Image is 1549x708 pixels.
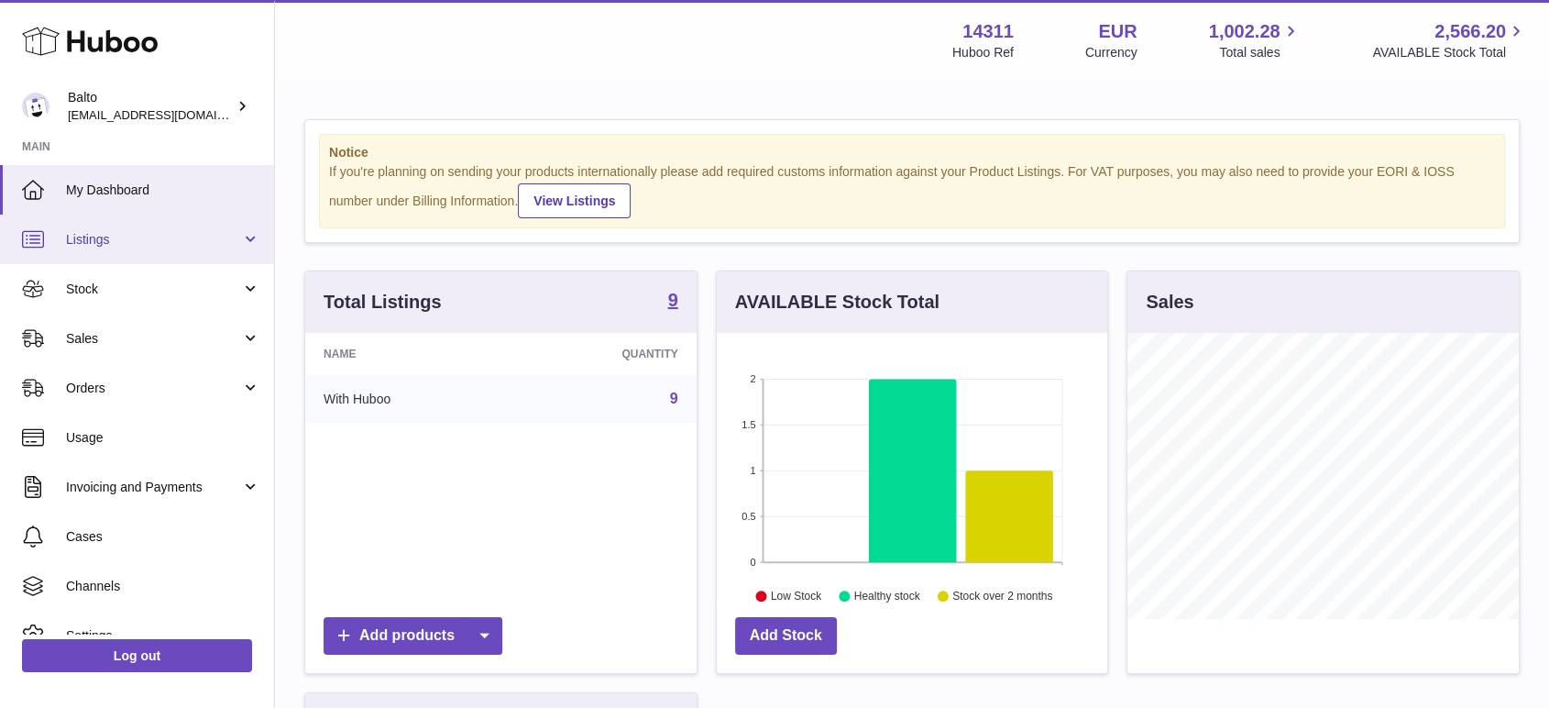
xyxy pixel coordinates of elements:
a: 1,002.28 Total sales [1209,19,1302,61]
text: Low Stock [771,590,822,603]
text: 1.5 [742,419,755,430]
a: 9 [670,391,678,406]
a: View Listings [518,183,631,218]
text: 1 [750,465,755,476]
a: Add products [324,617,502,655]
span: Listings [66,231,241,249]
span: AVAILABLE Stock Total [1372,44,1527,61]
div: If you're planning on sending your products internationally please add required customs informati... [329,163,1495,218]
strong: 14311 [962,19,1014,44]
span: Invoicing and Payments [66,479,241,496]
img: ops@balto.fr [22,93,49,120]
td: With Huboo [305,375,511,423]
h3: Sales [1146,290,1193,315]
span: Total sales [1219,44,1301,61]
strong: Notice [329,144,1495,161]
th: Quantity [511,333,697,375]
div: Balto [68,89,233,124]
span: Usage [66,429,260,447]
span: My Dashboard [66,182,260,199]
span: 1,002.28 [1209,19,1280,44]
text: Healthy stock [854,590,921,603]
strong: 9 [668,291,678,309]
text: 0 [750,557,755,568]
span: Sales [66,330,241,348]
span: Orders [66,380,241,397]
a: Log out [22,639,252,672]
div: Currency [1085,44,1137,61]
span: [EMAIL_ADDRESS][DOMAIN_NAME] [68,107,269,122]
span: Stock [66,281,241,298]
text: Stock over 2 months [952,590,1052,603]
text: 2 [750,373,755,384]
text: 0.5 [742,511,755,522]
a: Add Stock [735,617,837,655]
h3: Total Listings [324,290,442,315]
span: 2,566.20 [1434,19,1506,44]
strong: EUR [1098,19,1137,44]
span: Channels [66,578,260,595]
span: Cases [66,528,260,546]
a: 2,566.20 AVAILABLE Stock Total [1372,19,1527,61]
div: Huboo Ref [952,44,1014,61]
a: 9 [668,291,678,313]
span: Settings [66,627,260,645]
th: Name [305,333,511,375]
h3: AVAILABLE Stock Total [735,290,939,315]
